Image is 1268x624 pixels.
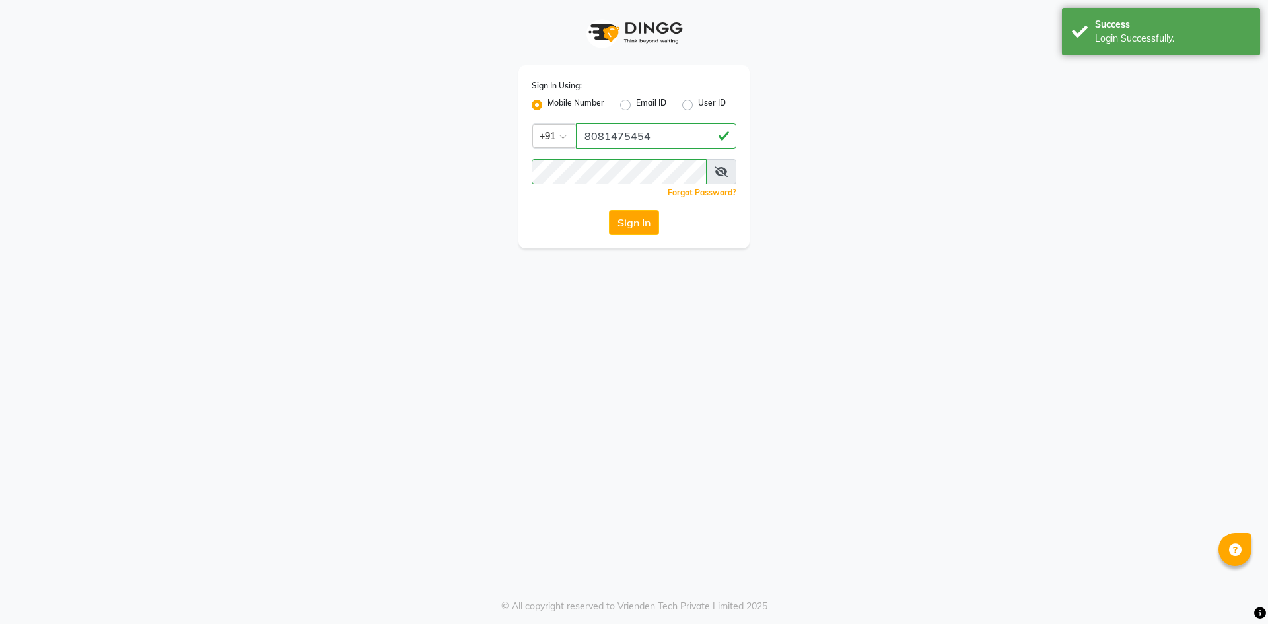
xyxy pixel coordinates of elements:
label: Email ID [636,97,666,113]
label: Sign In Using: [532,80,582,92]
button: Sign In [609,210,659,235]
iframe: chat widget [1213,571,1255,611]
input: Username [532,159,707,184]
div: Success [1095,18,1250,32]
input: Username [576,123,736,149]
a: Forgot Password? [668,188,736,197]
label: User ID [698,97,726,113]
label: Mobile Number [547,97,604,113]
img: logo1.svg [581,13,687,52]
div: Login Successfully. [1095,32,1250,46]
